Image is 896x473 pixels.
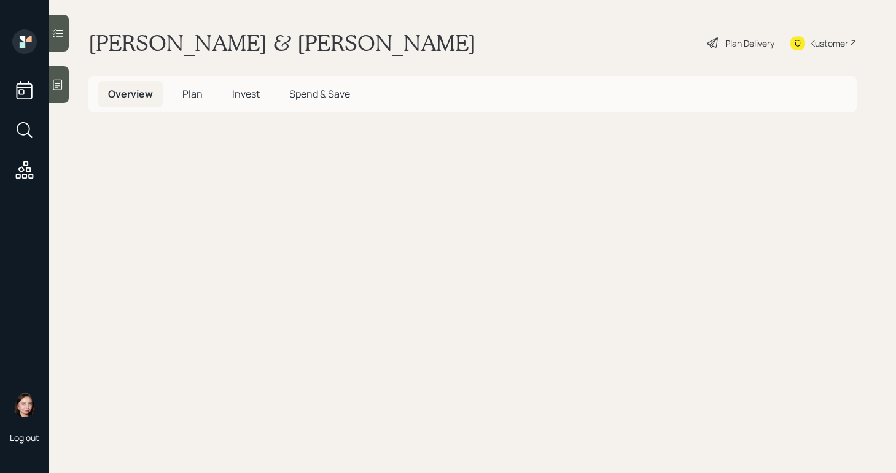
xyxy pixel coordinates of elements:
span: Plan [182,87,203,101]
div: Kustomer [810,37,848,50]
div: Plan Delivery [725,37,774,50]
img: aleksandra-headshot.png [12,393,37,417]
span: Overview [108,87,153,101]
span: Spend & Save [289,87,350,101]
h1: [PERSON_NAME] & [PERSON_NAME] [88,29,476,56]
div: Log out [10,432,39,444]
span: Invest [232,87,260,101]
